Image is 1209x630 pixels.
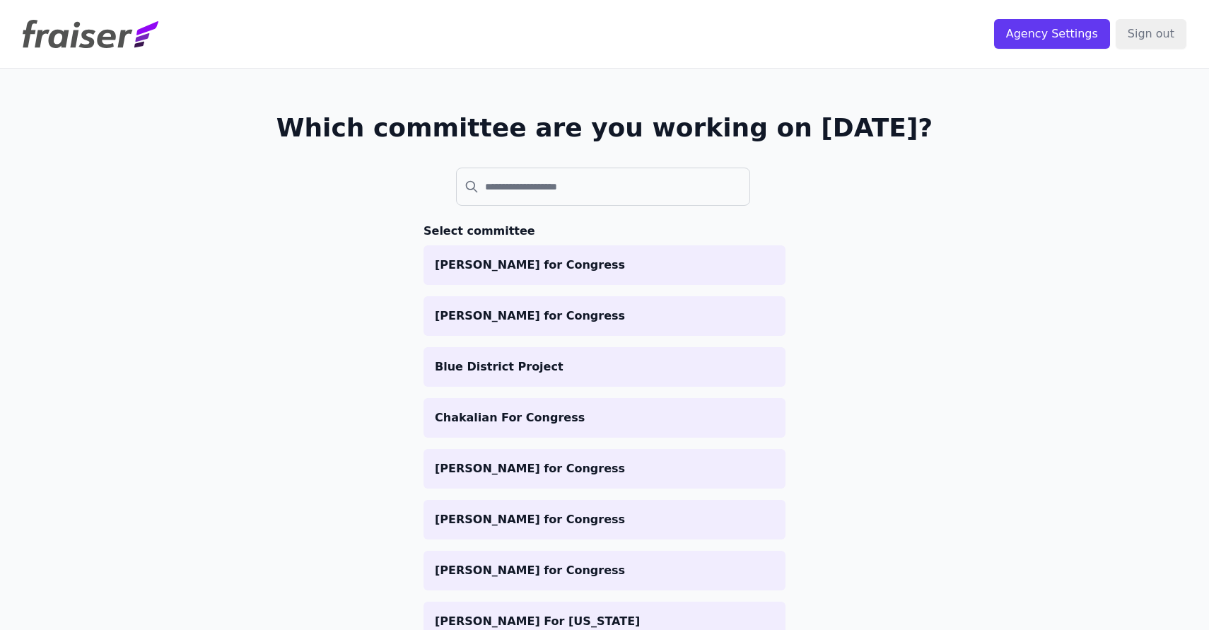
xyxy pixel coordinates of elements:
[435,562,774,579] p: [PERSON_NAME] for Congress
[23,20,158,48] img: Fraiser Logo
[994,19,1110,49] input: Agency Settings
[424,449,785,489] a: [PERSON_NAME] for Congress
[424,347,785,387] a: Blue District Project
[435,511,774,528] p: [PERSON_NAME] for Congress
[435,460,774,477] p: [PERSON_NAME] for Congress
[435,613,774,630] p: [PERSON_NAME] For [US_STATE]
[435,358,774,375] p: Blue District Project
[1116,19,1186,49] input: Sign out
[424,245,785,285] a: [PERSON_NAME] for Congress
[424,296,785,336] a: [PERSON_NAME] for Congress
[435,257,774,274] p: [PERSON_NAME] for Congress
[424,500,785,539] a: [PERSON_NAME] for Congress
[424,398,785,438] a: Chakalian For Congress
[424,551,785,590] a: [PERSON_NAME] for Congress
[276,114,933,142] h1: Which committee are you working on [DATE]?
[435,308,774,325] p: [PERSON_NAME] for Congress
[424,223,785,240] h3: Select committee
[435,409,774,426] p: Chakalian For Congress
